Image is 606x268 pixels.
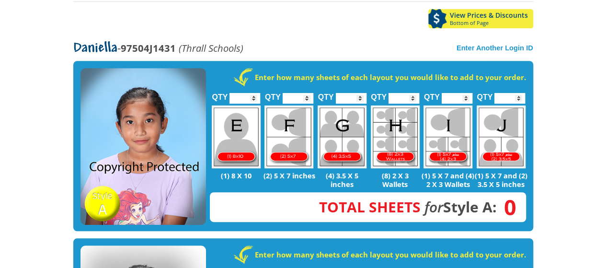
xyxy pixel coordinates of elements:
img: F [264,105,313,168]
strong: Style A: [319,197,497,217]
label: QTY [212,82,228,106]
span: Bottom of Page [450,20,533,26]
span: Total Sheets [319,197,421,217]
p: (1) 5 X 7 and (4) 2 X 3 Wallets [422,171,475,188]
span: Daniella [73,41,117,56]
p: (4) 3.5 X 5 inches [316,171,369,188]
p: (1) 5 X 7 and (2) 3.5 X 5 inches [475,171,528,188]
strong: Enter how many sheets of each layout you would like to add to your order. [255,72,526,82]
a: View Prices & DiscountsBottom of Page [428,9,533,28]
em: for [424,197,443,217]
img: J [477,105,526,168]
p: (8) 2 X 3 Wallets [368,171,422,188]
label: QTY [424,82,440,106]
img: G [318,105,366,168]
label: QTY [371,82,387,106]
img: E [212,105,261,168]
strong: 97504J1431 [121,41,176,55]
img: H [371,105,420,168]
em: (Thrall Schools) [179,41,243,55]
img: I [423,105,472,168]
p: - [73,43,243,54]
label: QTY [265,82,281,106]
img: STYLE A [80,68,206,225]
label: QTY [318,82,334,106]
span: 0 [497,202,516,212]
strong: Enter how many sheets of each layout you would like to add to your order. [255,250,526,259]
p: (1) 8 X 10 [210,171,263,180]
label: QTY [477,82,492,106]
a: Enter Another Login ID [457,44,533,52]
p: (2) 5 X 7 inches [263,171,316,180]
